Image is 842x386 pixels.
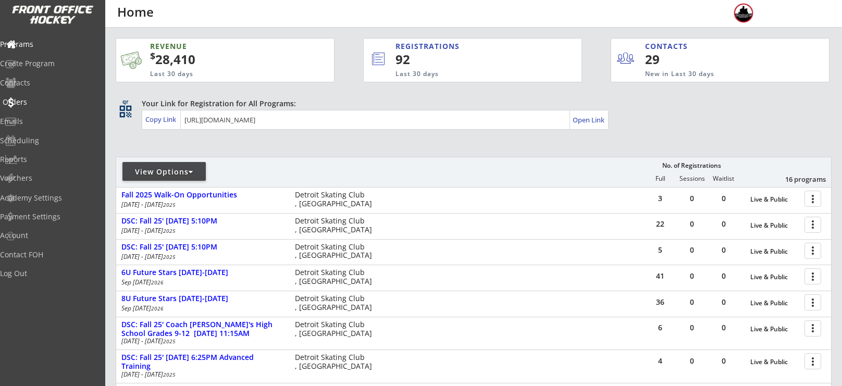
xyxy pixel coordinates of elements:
div: 29 [645,51,709,68]
div: [DATE] - [DATE] [121,338,281,344]
div: Live & Public [750,326,799,333]
div: Live & Public [750,222,799,229]
div: 0 [676,246,708,254]
div: 41 [645,272,676,280]
div: 0 [676,220,708,228]
button: more_vert [804,191,821,207]
em: 2026 [151,305,164,312]
div: Your Link for Registration for All Programs: [142,98,799,109]
div: [DATE] - [DATE] [121,228,281,234]
div: 28,410 [150,51,301,68]
div: Live & Public [750,273,799,281]
div: qr [119,98,131,105]
div: Open Link [573,116,605,124]
div: Live & Public [750,358,799,366]
div: [DATE] - [DATE] [121,371,281,378]
div: Fall 2025 Walk-On Opportunities [121,191,284,200]
div: DSC: Fall 25' [DATE] 5:10PM [121,217,284,226]
div: Detroit Skating Club , [GEOGRAPHIC_DATA] [295,191,377,208]
div: 0 [708,272,739,280]
div: 5 [645,246,676,254]
div: 4 [645,357,676,365]
div: Last 30 days [150,70,283,79]
sup: $ [150,49,155,62]
div: View Options [122,167,206,177]
div: 0 [708,246,739,254]
button: more_vert [804,243,821,259]
div: 92 [395,51,547,68]
div: 0 [708,195,739,202]
div: Detroit Skating Club , [GEOGRAPHIC_DATA] [295,294,377,312]
div: Orders [3,98,96,106]
div: 0 [708,324,739,331]
em: 2025 [163,253,176,260]
button: more_vert [804,268,821,284]
div: Detroit Skating Club , [GEOGRAPHIC_DATA] [295,217,377,234]
div: 8U Future Stars [DATE]-[DATE] [121,294,284,303]
div: DSC: Fall 25' [DATE] 5:10PM [121,243,284,252]
em: 2025 [163,371,176,378]
div: Sep [DATE] [121,279,281,285]
a: Open Link [573,113,605,127]
div: 0 [708,357,739,365]
button: more_vert [804,217,821,233]
div: CONTACTS [645,41,692,52]
div: REVENUE [150,41,283,52]
div: 0 [676,195,708,202]
div: 0 [708,298,739,306]
button: qr_code [118,104,133,119]
div: Sessions [676,175,708,182]
div: Detroit Skating Club , [GEOGRAPHIC_DATA] [295,268,377,286]
div: Last 30 days [395,70,539,79]
div: Detroit Skating Club , [GEOGRAPHIC_DATA] [295,353,377,371]
div: Full [645,175,676,182]
div: [DATE] - [DATE] [121,254,281,260]
div: [DATE] - [DATE] [121,202,281,208]
div: 6U Future Stars [DATE]-[DATE] [121,268,284,277]
div: 0 [676,298,708,306]
div: 0 [676,272,708,280]
div: Live & Public [750,248,799,255]
div: REGISTRATIONS [395,41,534,52]
em: 2025 [163,227,176,234]
div: 22 [645,220,676,228]
div: Live & Public [750,300,799,307]
em: 2025 [163,201,176,208]
div: Copy Link [145,115,178,124]
div: New in Last 30 days [645,70,781,79]
div: Waitlist [708,175,739,182]
em: 2025 [163,338,176,345]
div: 0 [676,357,708,365]
button: more_vert [804,353,821,369]
div: Live & Public [750,196,799,203]
div: 0 [676,324,708,331]
div: 3 [645,195,676,202]
em: 2026 [151,279,164,286]
div: Detroit Skating Club , [GEOGRAPHIC_DATA] [295,320,377,338]
button: more_vert [804,320,821,337]
div: 16 programs [772,175,826,184]
div: 6 [645,324,676,331]
div: Detroit Skating Club , [GEOGRAPHIC_DATA] [295,243,377,260]
div: 36 [645,298,676,306]
div: No. of Registrations [659,162,724,169]
div: Sep [DATE] [121,305,281,312]
div: 0 [708,220,739,228]
div: DSC: Fall 25' Coach [PERSON_NAME]'s High School Grades 9-12 [DATE] 11:15AM [121,320,284,338]
button: more_vert [804,294,821,310]
div: DSC: Fall 25' [DATE] 6:25PM Advanced Training [121,353,284,371]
